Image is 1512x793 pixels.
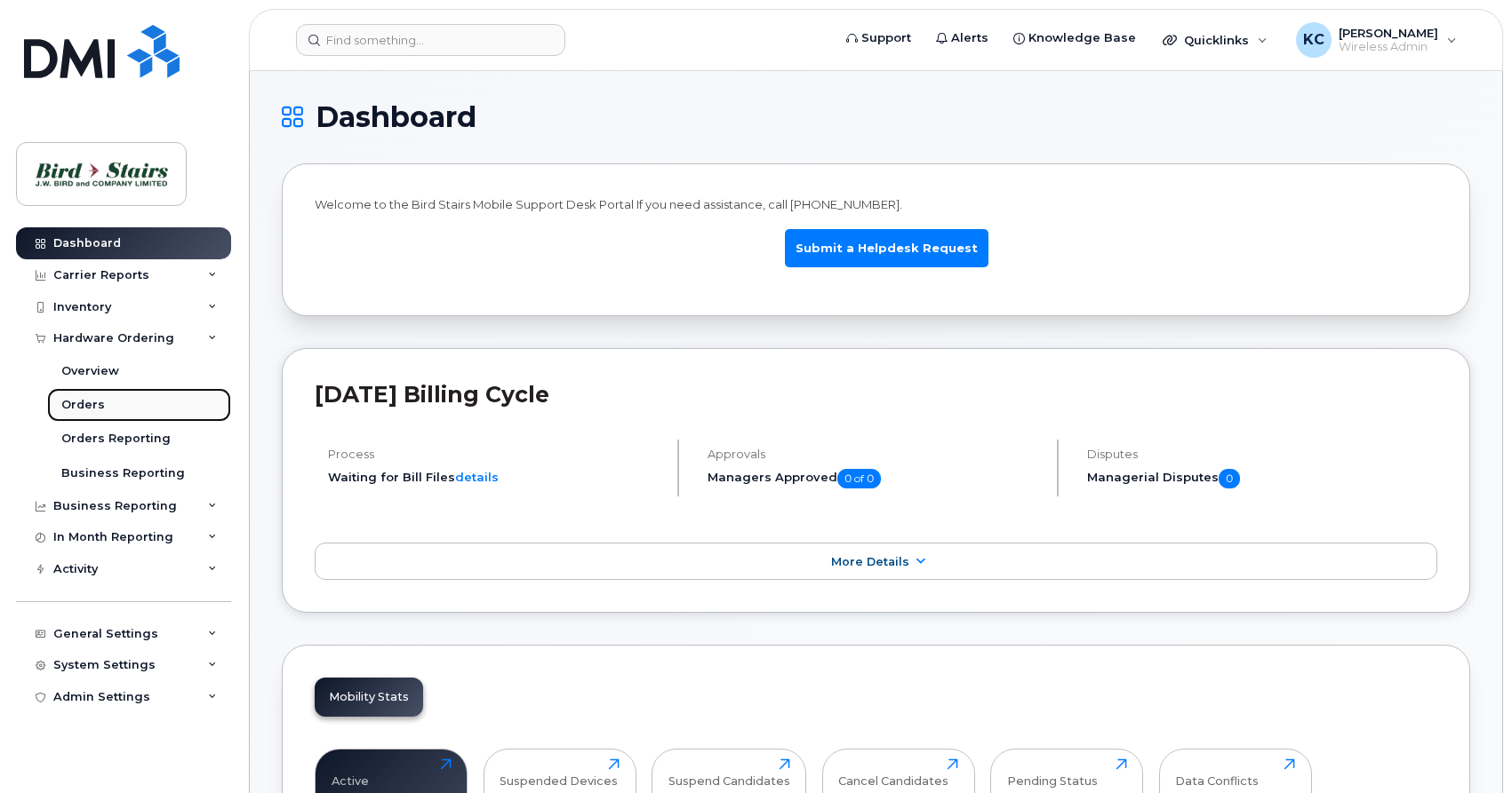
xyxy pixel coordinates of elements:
[1007,758,1098,788] div: Pending Status
[500,758,618,788] div: Suspended Devices
[838,758,948,788] div: Cancel Candidates
[831,555,909,568] span: More Details
[708,448,1042,461] h4: Approvals
[1219,469,1240,488] span: 0
[316,104,476,131] span: Dashboard
[332,758,369,788] div: Active
[708,469,1042,488] h5: Managers Approved
[315,196,1437,213] p: Welcome to the Bird Stairs Mobile Support Desk Portal If you need assistance, call [PHONE_NUMBER].
[328,448,662,461] h4: Process
[1087,469,1437,488] h5: Managerial Disputes
[328,469,662,486] li: Waiting for Bill Files
[837,469,881,488] span: 0 of 0
[1175,758,1259,788] div: Data Conflicts
[1435,716,1499,780] iframe: Messenger Launcher
[1087,448,1437,461] h4: Disputes
[668,758,790,788] div: Suspend Candidates
[785,229,988,267] a: Submit a Helpdesk Request
[315,381,1437,408] h2: [DATE] Billing Cycle
[455,470,499,484] a: details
